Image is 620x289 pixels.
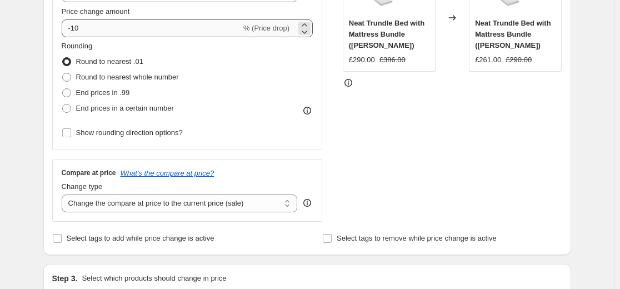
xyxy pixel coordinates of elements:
span: End prices in a certain number [76,104,174,112]
span: Round to nearest .01 [76,57,143,66]
input: -15 [62,19,241,37]
strike: £386.00 [379,54,406,66]
span: Price change amount [62,7,130,16]
span: Change type [62,182,103,191]
div: help [302,197,313,208]
span: Select tags to add while price change is active [67,234,214,242]
div: £261.00 [475,54,501,66]
span: End prices in .99 [76,88,130,97]
p: Select which products should change in price [82,273,226,284]
span: Neat Trundle Bed with Mattress Bundle ([PERSON_NAME]) [475,19,551,49]
span: Show rounding direction options? [76,128,183,137]
h3: Compare at price [62,168,116,177]
span: Round to nearest whole number [76,73,179,81]
span: Select tags to remove while price change is active [337,234,497,242]
span: % (Price drop) [243,24,289,32]
span: Neat Trundle Bed with Mattress Bundle ([PERSON_NAME]) [349,19,425,49]
strike: £290.00 [506,54,532,66]
h2: Step 3. [52,273,78,284]
span: Rounding [62,42,93,50]
div: £290.00 [349,54,375,66]
button: What's the compare at price? [121,169,214,177]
